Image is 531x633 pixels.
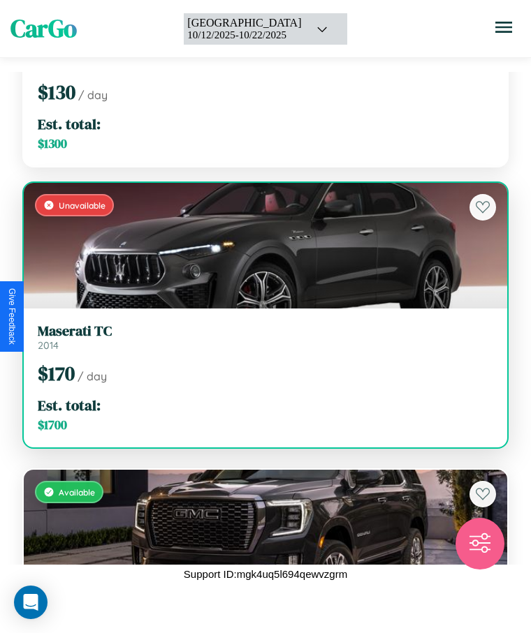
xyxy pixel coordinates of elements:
[38,79,75,105] span: $ 130
[59,200,106,211] span: Unavailable
[38,322,493,339] h3: Maserati TC
[38,360,75,387] span: $ 170
[184,565,347,583] p: Support ID: mgk4uq5l694qewvzgrm
[38,395,101,415] span: Est. total:
[10,12,77,45] span: CarGo
[38,135,67,152] span: $ 1300
[187,29,301,41] div: 10 / 12 / 2025 - 10 / 22 / 2025
[78,88,108,102] span: / day
[14,586,48,619] div: Open Intercom Messenger
[59,487,95,498] span: Available
[187,17,301,29] div: [GEOGRAPHIC_DATA]
[78,369,107,383] span: / day
[38,322,493,352] a: Maserati TC2014
[38,339,59,352] span: 2014
[38,417,67,433] span: $ 1700
[7,288,17,345] div: Give Feedback
[38,114,101,134] span: Est. total:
